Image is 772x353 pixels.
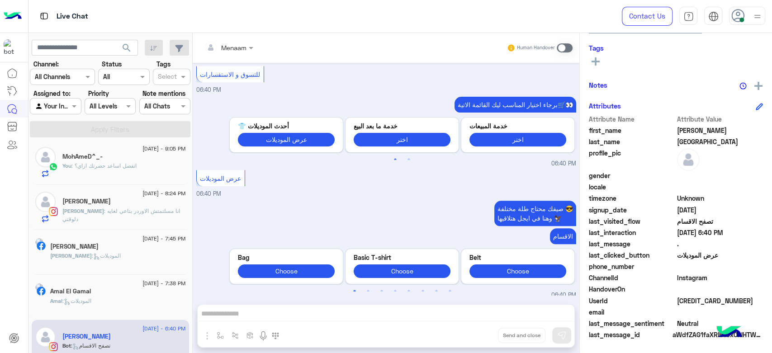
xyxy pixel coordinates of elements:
span: locale [589,182,675,192]
span: HandoverOn [589,284,675,294]
p: أحدث الموديلات 👕 [238,121,335,131]
span: Bot [62,342,71,349]
span: [PERSON_NAME] [62,207,104,214]
img: WhatsApp [49,162,58,171]
span: Salem [677,137,763,146]
span: email [589,307,675,317]
button: اختر [469,133,566,146]
h6: Notes [589,81,607,89]
span: [DATE] - 8:24 PM [142,189,185,198]
img: notes [739,82,747,89]
span: 06:40 PM [551,160,576,168]
button: Send and close [498,328,545,343]
span: [DATE] - 7:38 PM [142,279,185,287]
span: UserId [589,296,675,306]
label: Priority [88,89,109,98]
h5: Mohamed Adel [50,243,99,250]
button: 2 of 2 [404,155,413,164]
span: : الموديلات [92,252,121,259]
img: tab [38,10,50,22]
button: Choose [238,264,335,278]
button: search [116,40,138,59]
span: عرض الموديلات [200,174,241,182]
img: Instagram [49,207,58,216]
span: null [677,284,763,294]
span: You [62,162,71,169]
img: tab [708,11,719,22]
button: عرض الموديلات [238,133,335,146]
span: last_name [589,137,675,146]
img: defaultAdmin.png [35,147,56,167]
span: null [677,171,763,180]
span: null [677,182,763,192]
span: 06:40 PM [551,291,576,300]
button: 1 of 4 [350,287,359,296]
img: tab [683,11,694,22]
span: . [677,239,763,249]
img: Facebook [37,287,46,296]
img: picture [35,238,43,246]
span: aWdfZAG1faXRlbToxOklHTWVzc2FnZAUlEOjE3ODQxNDAxOTYyNzg0NDQyOjM0MDI4MjM2Njg0MTcxMDMwMTI0NDI1OTk4NzY... [673,330,763,339]
span: null [677,307,763,317]
button: Choose [354,264,450,278]
h5: ahmed kotb [62,198,111,205]
a: tab [679,7,697,26]
img: add [754,82,763,90]
p: 5/9/2025, 6:40 PM [494,201,576,226]
button: اختر [354,133,450,146]
span: عرض الموديلات [677,250,763,260]
button: Choose [469,264,566,278]
p: 5/9/2025, 6:40 PM [550,228,576,244]
p: خدمة المبيعات [469,121,566,131]
span: : تصفح الاقسام [71,342,110,349]
a: Contact Us [622,7,673,26]
label: Note mentions [142,89,185,98]
h5: MohAmeD^_- [62,153,103,160]
span: last_message [589,239,675,249]
span: null [677,262,763,271]
h5: Amal El Gamal [50,287,91,295]
span: [DATE] - 9:05 PM [142,145,185,153]
span: 2025-09-05T15:40:33.74Z [677,228,763,237]
p: Bag [238,253,335,262]
p: Basic T-shirt [354,253,450,262]
label: Status [102,59,122,69]
span: last_message_id [589,330,671,339]
img: profile [752,11,763,22]
img: defaultAdmin.png [677,148,700,171]
span: timezone [589,193,675,203]
p: خدمة ما بعد البيع [354,121,450,131]
span: Attribute Value [677,114,763,124]
img: hulul-logo.png [713,317,745,348]
span: 0 [677,319,763,328]
span: Amal [50,297,62,304]
h5: Youssef Salem [62,333,111,340]
h6: Attributes [589,102,621,110]
span: gender [589,171,675,180]
p: Belt [469,253,566,262]
button: 4 of 4 [391,287,400,296]
img: defaultAdmin.png [35,192,56,212]
span: last_visited_flow [589,217,675,226]
button: Apply Filters [30,121,190,137]
img: defaultAdmin.png [35,327,56,347]
button: 8 of 4 [445,287,454,296]
span: [DATE] - 6:40 PM [142,325,185,333]
span: signup_date [589,205,675,215]
span: [PERSON_NAME] [50,252,92,259]
img: Instagram [49,342,58,351]
button: 1 of 2 [391,155,400,164]
p: Live Chat [57,10,88,23]
span: last_clicked_button [589,250,675,260]
span: profile_pic [589,148,675,169]
span: Unknown [677,193,763,203]
span: first_name [589,126,675,135]
span: تصفح الاقسام [677,217,763,226]
img: Facebook [37,241,46,250]
span: phone_number [589,262,675,271]
span: 06:40 PM [196,86,221,93]
span: Attribute Name [589,114,675,124]
img: Logo [4,7,22,26]
span: Youssef [677,126,763,135]
div: Select [156,71,177,83]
